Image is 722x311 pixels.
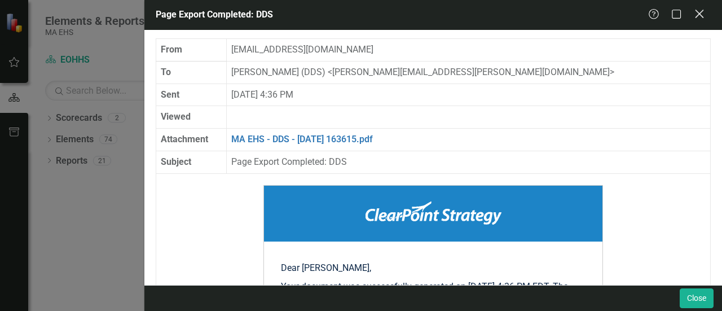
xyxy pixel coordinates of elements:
[610,67,614,77] span: >
[231,134,373,144] a: MA EHS - DDS - [DATE] 163615.pdf
[156,9,273,20] span: Page Export Completed: DDS
[226,61,710,84] td: [PERSON_NAME] (DDS) [PERSON_NAME][EMAIL_ADDRESS][PERSON_NAME][DOMAIN_NAME]
[366,202,501,225] img: ClearPoint Strategy
[328,67,332,77] span: <
[156,84,227,106] th: Sent
[226,151,710,174] td: Page Export Completed: DDS
[156,151,227,174] th: Subject
[281,281,585,306] p: Your document was successfully generated on [DATE] 4:36 PM EDT. The document is attached and file...
[156,106,227,129] th: Viewed
[156,38,227,61] th: From
[281,262,585,275] p: Dear [PERSON_NAME],
[226,38,710,61] td: [EMAIL_ADDRESS][DOMAIN_NAME]
[156,129,227,151] th: Attachment
[680,288,714,308] button: Close
[156,61,227,84] th: To
[226,84,710,106] td: [DATE] 4:36 PM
